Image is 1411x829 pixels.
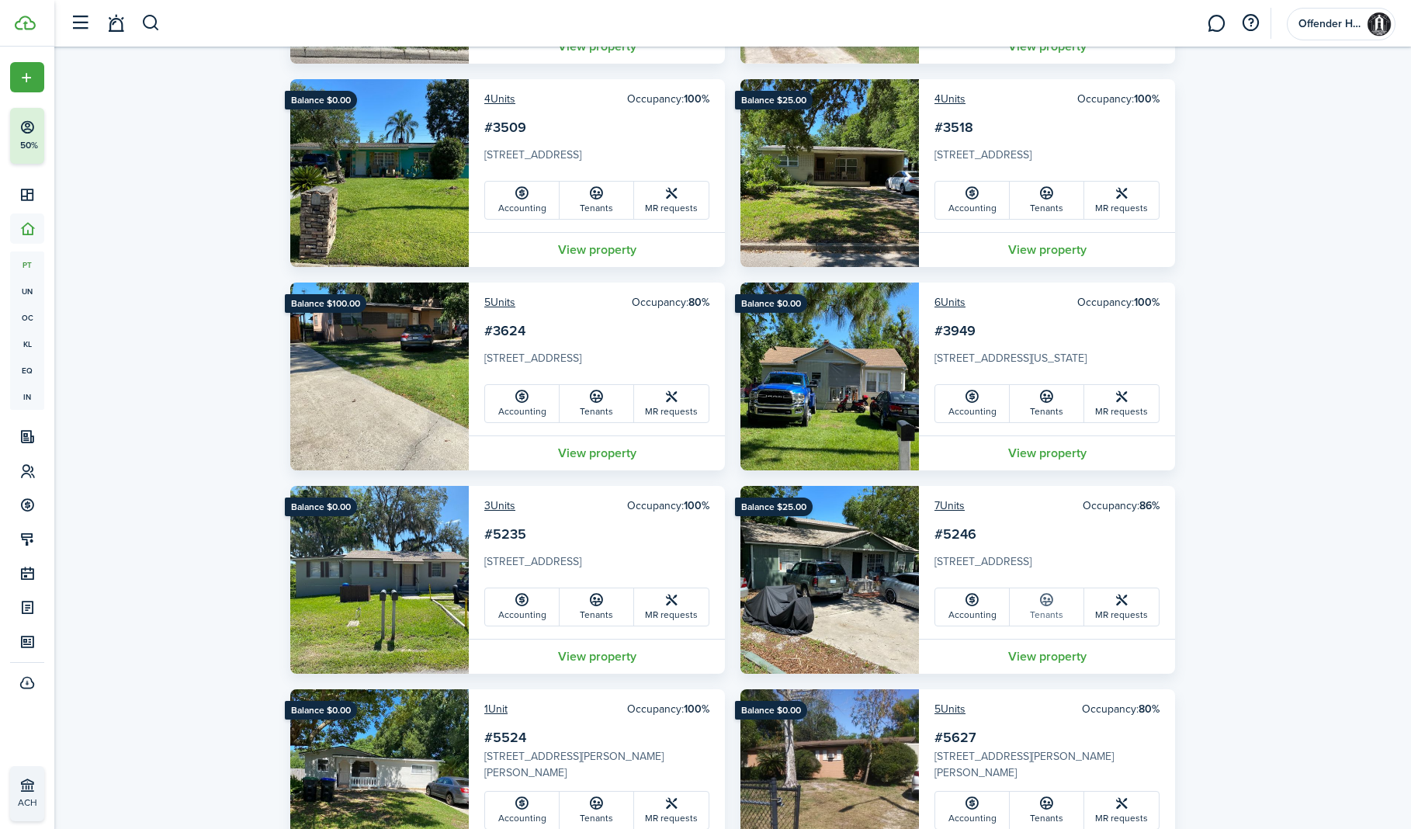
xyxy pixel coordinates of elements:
ribbon: Balance $25.00 [735,91,813,109]
a: 3Units [484,498,515,514]
a: MR requests [1084,792,1159,829]
card-description: [STREET_ADDRESS][PERSON_NAME][PERSON_NAME] [484,748,709,781]
a: 5Units [484,294,515,310]
a: Tenants [1010,182,1084,219]
img: Property avatar [740,486,919,674]
a: oc [10,304,44,331]
a: Messaging [1201,4,1231,43]
card-header-right: Occupancy: [627,91,709,107]
a: #3624 [484,321,525,341]
a: #3509 [484,117,526,137]
a: 4Units [484,91,515,107]
a: #3949 [934,321,976,341]
img: TenantCloud [15,16,36,30]
a: Tenants [560,588,634,626]
button: 50% [10,108,139,164]
a: Accounting [485,182,560,219]
b: 100% [684,701,709,717]
card-header-right: Occupancy: [1077,91,1160,107]
img: Property avatar [290,79,469,267]
a: kl [10,331,44,357]
card-description: [STREET_ADDRESS] [484,350,709,375]
ribbon: Balance $0.00 [735,294,807,313]
a: Accounting [935,182,1010,219]
a: MR requests [634,588,709,626]
a: #5235 [484,524,526,544]
card-header-right: Occupancy: [1077,294,1160,310]
a: #3518 [934,117,973,137]
card-header-right: Occupancy: [1083,498,1160,514]
b: 100% [1134,294,1160,310]
a: 5Units [934,701,966,717]
span: Offender Housing Management, LLC [1298,19,1361,29]
a: Accounting [935,792,1010,829]
button: Search [141,10,161,36]
a: MR requests [1084,588,1159,626]
a: pt [10,251,44,278]
button: Open menu [10,62,44,92]
a: Tenants [560,792,634,829]
ribbon: Balance $0.00 [285,498,357,516]
a: #5246 [934,524,976,544]
a: Accounting [935,385,1010,422]
a: View property [919,435,1175,470]
a: #5524 [484,727,526,747]
ribbon: Balance $0.00 [735,701,807,720]
b: 100% [684,498,709,514]
a: eq [10,357,44,383]
a: View property [469,639,725,674]
p: 50% [19,139,39,152]
a: un [10,278,44,304]
a: Tenants [560,385,634,422]
a: View property [919,639,1175,674]
a: MR requests [1084,182,1159,219]
card-description: [STREET_ADDRESS] [484,553,709,578]
b: 80% [1139,701,1160,717]
ribbon: Balance $0.00 [285,91,357,109]
card-header-right: Occupancy: [627,498,709,514]
img: Property avatar [290,283,469,470]
img: Property avatar [740,79,919,267]
button: Open resource center [1237,10,1264,36]
a: Tenants [1010,588,1084,626]
a: #5627 [934,727,976,747]
a: ACH [10,766,44,821]
ribbon: Balance $100.00 [285,294,366,313]
a: View property [469,232,725,267]
a: Accounting [485,792,560,829]
a: MR requests [634,792,709,829]
b: 100% [684,91,709,107]
a: MR requests [634,385,709,422]
a: 4Units [934,91,966,107]
a: Accounting [935,588,1010,626]
img: Offender Housing Management, LLC [1367,12,1392,36]
a: MR requests [634,182,709,219]
b: 100% [1134,91,1160,107]
img: Property avatar [740,283,919,470]
card-description: [STREET_ADDRESS][US_STATE] [934,350,1160,375]
b: 80% [688,294,709,310]
b: 86% [1139,498,1160,514]
a: Tenants [1010,792,1084,829]
p: ACH [18,796,109,810]
card-description: [STREET_ADDRESS] [934,147,1160,172]
a: View property [469,435,725,470]
card-description: [STREET_ADDRESS][PERSON_NAME][PERSON_NAME] [934,748,1160,781]
card-description: [STREET_ADDRESS] [484,147,709,172]
a: Accounting [485,588,560,626]
a: in [10,383,44,410]
button: Open sidebar [65,9,95,38]
card-header-right: Occupancy: [627,701,709,717]
a: Accounting [485,385,560,422]
a: 6Units [934,294,966,310]
a: Tenants [1010,385,1084,422]
card-header-right: Occupancy: [1082,701,1160,717]
a: View property [919,232,1175,267]
ribbon: Balance $0.00 [285,701,357,720]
